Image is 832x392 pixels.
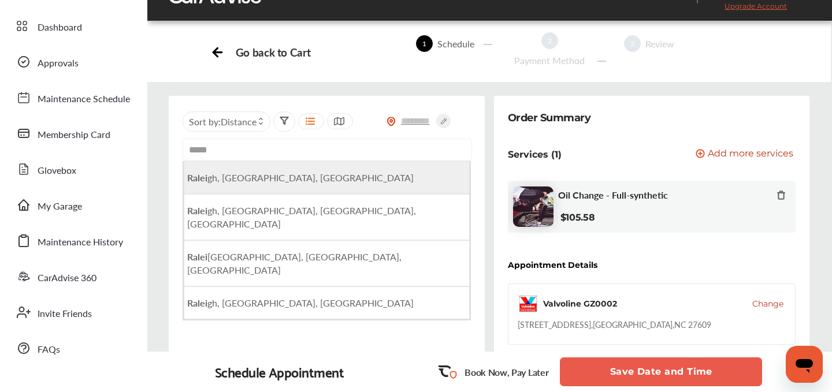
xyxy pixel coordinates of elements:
[641,37,679,50] div: Review
[560,212,595,223] b: $105.58
[187,204,416,230] span: gh, [GEOGRAPHIC_DATA], [GEOGRAPHIC_DATA], [GEOGRAPHIC_DATA]
[38,271,96,286] span: CarAdvise 360
[707,2,787,16] span: Upgrade Account
[38,56,79,71] span: Approvals
[10,83,136,113] a: Maintenance Schedule
[708,149,793,160] span: Add more services
[10,297,136,327] a: Invite Friends
[510,54,589,67] div: Payment Method
[624,35,641,52] span: 3
[696,149,793,160] button: Add more services
[187,171,207,184] b: Ralei
[433,37,479,50] div: Schedule
[10,333,136,363] a: FAQs
[38,199,82,214] span: My Garage
[518,319,711,330] div: [STREET_ADDRESS] , [GEOGRAPHIC_DATA] , NC 27609
[10,154,136,184] a: Glovebox
[10,47,136,77] a: Approvals
[518,293,538,314] img: logo-valvoline.png
[10,11,136,41] a: Dashboard
[187,250,402,277] span: [GEOGRAPHIC_DATA], [GEOGRAPHIC_DATA], [GEOGRAPHIC_DATA]
[38,342,60,357] span: FAQs
[541,32,558,49] span: 2
[786,346,823,383] iframe: Button to launch messaging window
[752,298,783,309] button: Change
[215,364,344,380] div: Schedule Appointment
[508,260,597,270] div: Appointment Details
[187,296,207,309] b: Ralei
[236,46,310,59] div: Go back to Cart
[416,35,433,52] span: 1
[543,298,617,309] div: Valvoline GZ0002
[10,226,136,256] a: Maintenance History
[38,128,110,143] span: Membership Card
[508,149,562,160] p: Services (1)
[221,115,257,128] span: Distance
[38,163,76,178] span: Glovebox
[465,365,548,379] p: Book Now, Pay Later
[38,235,123,250] span: Maintenance History
[187,250,207,263] b: Ralei
[508,110,591,126] div: Order Summary
[696,149,796,160] a: Add more services
[38,92,130,107] span: Maintenance Schedule
[38,20,82,35] span: Dashboard
[558,189,668,200] span: Oil Change - Full-synthetic
[387,117,396,126] img: location_vector_orange.38f05af8.svg
[187,296,414,309] span: gh, [GEOGRAPHIC_DATA], [GEOGRAPHIC_DATA]
[10,118,136,148] a: Membership Card
[560,357,762,386] button: Save Date and Time
[10,190,136,220] a: My Garage
[513,186,554,227] img: oil-change-thumb.jpg
[189,115,257,128] span: Sort by :
[38,307,92,322] span: Invite Friends
[187,204,207,217] b: Ralei
[187,171,414,184] span: gh, [GEOGRAPHIC_DATA], [GEOGRAPHIC_DATA]
[10,262,136,292] a: CarAdvise 360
